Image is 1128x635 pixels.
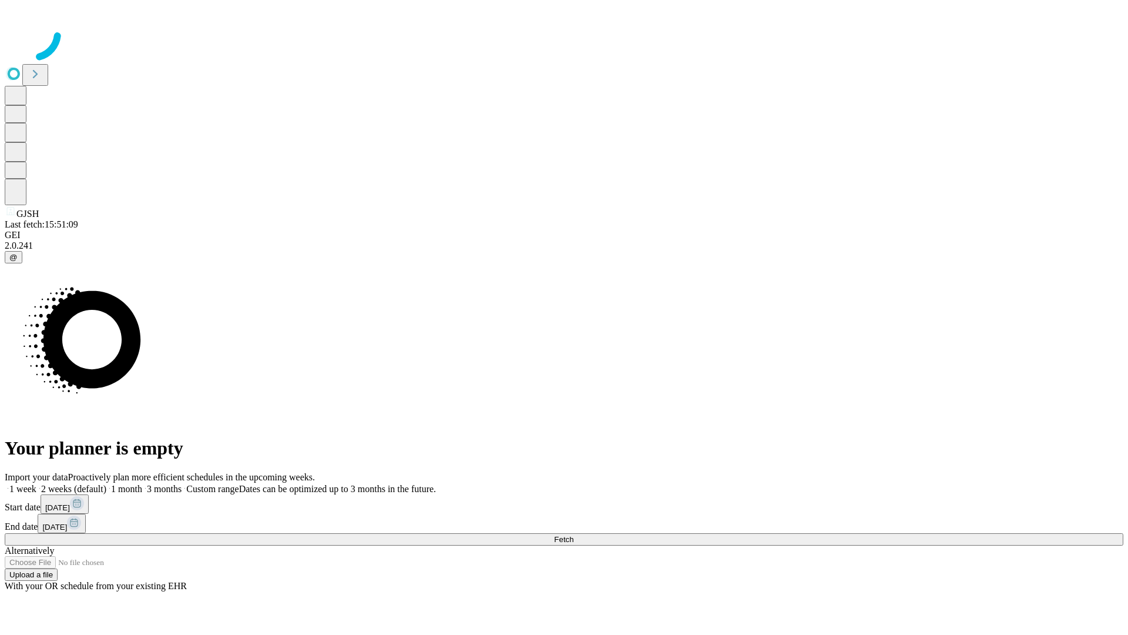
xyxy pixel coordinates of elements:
[5,581,187,591] span: With your OR schedule from your existing EHR
[41,484,106,494] span: 2 weeks (default)
[147,484,182,494] span: 3 months
[9,484,36,494] span: 1 week
[5,472,68,482] span: Import your data
[5,251,22,263] button: @
[68,472,315,482] span: Proactively plan more efficient schedules in the upcoming weeks.
[5,437,1123,459] h1: Your planner is empty
[554,535,573,544] span: Fetch
[5,514,1123,533] div: End date
[5,546,54,556] span: Alternatively
[5,240,1123,251] div: 2.0.241
[186,484,239,494] span: Custom range
[42,523,67,532] span: [DATE]
[38,514,86,533] button: [DATE]
[5,569,58,581] button: Upload a file
[41,494,89,514] button: [DATE]
[5,494,1123,514] div: Start date
[16,209,39,219] span: GJSH
[5,230,1123,240] div: GEI
[9,253,18,262] span: @
[5,533,1123,546] button: Fetch
[5,219,78,229] span: Last fetch: 15:51:09
[111,484,142,494] span: 1 month
[239,484,436,494] span: Dates can be optimized up to 3 months in the future.
[45,503,70,512] span: [DATE]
